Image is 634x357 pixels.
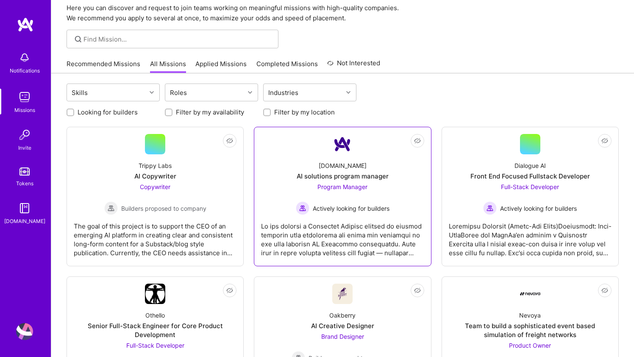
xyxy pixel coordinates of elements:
label: Looking for builders [78,108,138,117]
i: icon EyeClosed [601,287,608,294]
div: Lo ips dolorsi a Consectet Adipisc elitsed do eiusmod temporin utla etdolorema ali enima min veni... [261,215,424,257]
img: Builders proposed to company [104,201,118,215]
div: Industries [266,86,300,99]
i: icon Chevron [248,90,252,95]
div: The goal of this project is to support the CEO of an emerging AI platform in creating clear and c... [74,215,236,257]
img: logo [17,17,34,32]
span: Full-Stack Developer [126,342,184,349]
div: AI Creative Designer [311,321,374,330]
img: Actively looking for builders [296,201,309,215]
div: Nevoya [519,311,541,320]
a: User Avatar [14,323,35,340]
img: Actively looking for builders [483,201,497,215]
img: Company Logo [520,292,540,296]
div: AI Copywriter [134,172,176,181]
div: Invite [18,143,31,152]
span: Full-Stack Developer [501,183,559,190]
span: Copywriter [140,183,170,190]
span: Program Manager [317,183,367,190]
p: Here you can discover and request to join teams working on meaningful missions with high-quality ... [67,3,619,23]
span: Product Owner [509,342,551,349]
a: All Missions [150,59,186,73]
div: Roles [168,86,189,99]
i: icon EyeClosed [601,137,608,144]
a: Recommended Missions [67,59,140,73]
i: icon EyeClosed [414,137,421,144]
i: icon EyeClosed [414,287,421,294]
div: AI solutions program manager [297,172,389,181]
img: User Avatar [16,323,33,340]
a: Company Logo[DOMAIN_NAME]AI solutions program managerProgram Manager Actively looking for builder... [261,134,424,259]
div: [DOMAIN_NAME] [319,161,367,170]
div: Othello [145,311,165,320]
img: teamwork [16,89,33,106]
img: Company Logo [332,134,353,154]
a: Trippy LabsAI CopywriterCopywriter Builders proposed to companyBuilders proposed to companyThe go... [74,134,236,259]
span: Builders proposed to company [121,204,206,213]
span: Actively looking for builders [500,204,577,213]
img: Company Logo [145,284,165,304]
i: icon EyeClosed [226,287,233,294]
a: Not Interested [327,58,380,73]
div: Senior Full-Stack Engineer for Core Product Development [74,321,236,339]
div: Oakberry [329,311,356,320]
i: icon EyeClosed [226,137,233,144]
label: Filter by my location [274,108,335,117]
div: [DOMAIN_NAME] [4,217,45,226]
i: icon Chevron [346,90,350,95]
i: icon Chevron [150,90,154,95]
label: Filter by my availability [176,108,244,117]
img: bell [16,49,33,66]
div: Front End Focused Fullstack Developer [470,172,590,181]
div: Tokens [16,179,33,188]
div: Notifications [10,66,40,75]
a: Applied Missions [195,59,247,73]
img: guide book [16,200,33,217]
img: Company Logo [332,284,353,304]
div: Loremipsu Dolorsit (Ametc-Adi Elits)Doeiusmodt: Inci-UtlaBoree dol MagnAa’en adminim v Quisnostr ... [449,215,612,257]
div: Missions [14,106,35,114]
i: icon SearchGrey [73,34,83,44]
a: Dialogue AIFront End Focused Fullstack DeveloperFull-Stack Developer Actively looking for builder... [449,134,612,259]
div: Team to build a sophisticated event based simulation of freight networks [449,321,612,339]
span: Actively looking for builders [313,204,389,213]
img: Invite [16,126,33,143]
div: Skills [70,86,90,99]
div: Trippy Labs [139,161,172,170]
div: Dialogue AI [514,161,546,170]
img: tokens [19,167,30,176]
span: Brand Designer [321,333,364,340]
input: Find Mission... [83,35,272,44]
a: Completed Missions [256,59,318,73]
